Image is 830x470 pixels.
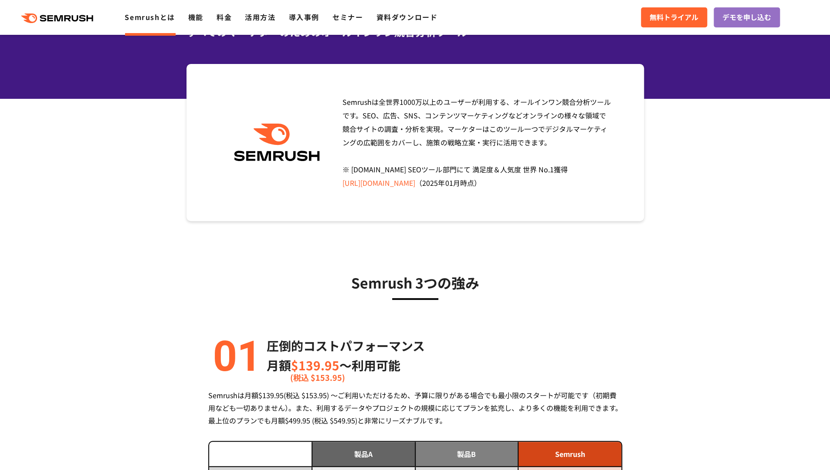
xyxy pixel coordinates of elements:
[230,124,324,161] img: Semrush
[289,12,319,22] a: 導入事例
[267,356,425,375] p: 月額 〜利用可能
[722,12,771,23] span: デモを申し込む
[245,12,275,22] a: 活用方法
[650,12,698,23] span: 無料トライアル
[518,442,621,467] td: Semrush
[217,12,232,22] a: 料金
[188,12,203,22] a: 機能
[208,272,622,293] h3: Semrush 3つの強み
[332,12,363,22] a: セミナー
[291,356,339,374] span: $139.95
[376,12,437,22] a: 資料ダウンロード
[714,7,780,27] a: デモを申し込む
[312,442,415,467] td: 製品A
[641,7,707,27] a: 無料トライアル
[208,336,261,375] img: alt
[208,389,622,427] div: Semrushは月額$139.95(税込 $153.95) ～ご利用いただけるため、予算に限りがある場合でも最小限のスタートが可能です（初期費用なども一切ありません）。また、利用するデータやプロ...
[342,178,415,188] a: [URL][DOMAIN_NAME]
[415,442,518,467] td: 製品B
[267,336,425,356] p: 圧倒的コストパフォーマンス
[290,368,345,387] span: (税込 $153.95)
[342,97,610,188] span: Semrushは全世界1000万以上のユーザーが利用する、オールインワン競合分析ツールです。SEO、広告、SNS、コンテンツマーケティングなどオンラインの様々な領域で競合サイトの調査・分析を実現...
[125,12,175,22] a: Semrushとは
